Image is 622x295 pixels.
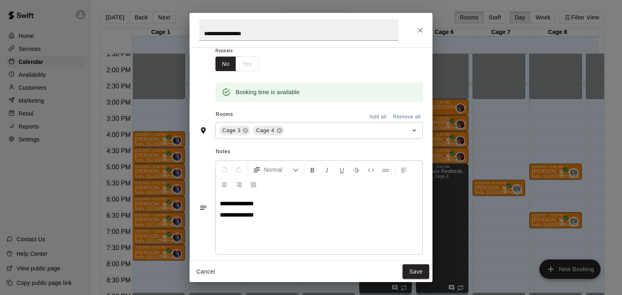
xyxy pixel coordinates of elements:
[219,126,244,135] span: Cage 3
[253,126,277,135] span: Cage 4
[249,162,302,177] button: Formatting Options
[216,145,423,158] span: Notes
[413,23,428,38] button: Close
[364,162,378,177] button: Insert Code
[403,264,429,279] button: Save
[232,177,246,192] button: Right Align
[215,46,265,57] span: Repeats
[365,111,391,123] button: Add all
[349,162,363,177] button: Format Strikethrough
[193,264,219,279] button: Cancel
[253,126,284,135] div: Cage 4
[247,177,260,192] button: Justify Align
[215,57,236,72] button: No
[217,162,231,177] button: Undo
[409,125,420,136] button: Open
[236,85,300,99] div: Booking time is available
[199,126,207,135] svg: Rooms
[320,162,334,177] button: Format Italics
[217,177,231,192] button: Center Align
[306,162,320,177] button: Format Bold
[232,162,246,177] button: Redo
[391,111,423,123] button: Remove all
[199,204,207,212] svg: Notes
[335,162,349,177] button: Format Underline
[216,112,233,117] span: Rooms
[264,166,292,174] span: Normal
[397,162,411,177] button: Left Align
[219,126,250,135] div: Cage 3
[215,57,258,72] div: outlined button group
[379,162,392,177] button: Insert Link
